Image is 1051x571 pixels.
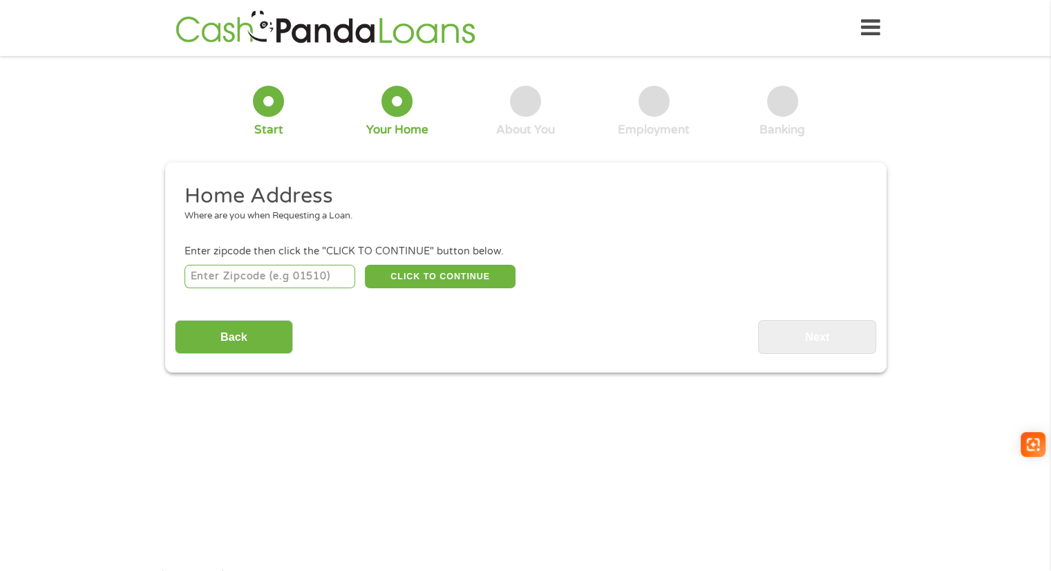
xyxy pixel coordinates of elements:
[496,122,555,138] div: About You
[175,320,293,354] input: Back
[758,320,876,354] input: Next
[171,8,480,48] img: GetLoanNow Logo
[184,209,856,223] div: Where are you when Requesting a Loan.
[618,122,690,138] div: Employment
[184,265,355,288] input: Enter Zipcode (e.g 01510)
[759,122,805,138] div: Banking
[184,244,866,259] div: Enter zipcode then click the "CLICK TO CONTINUE" button below.
[366,122,428,138] div: Your Home
[184,182,856,210] h2: Home Address
[254,122,283,138] div: Start
[365,265,515,288] button: CLICK TO CONTINUE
